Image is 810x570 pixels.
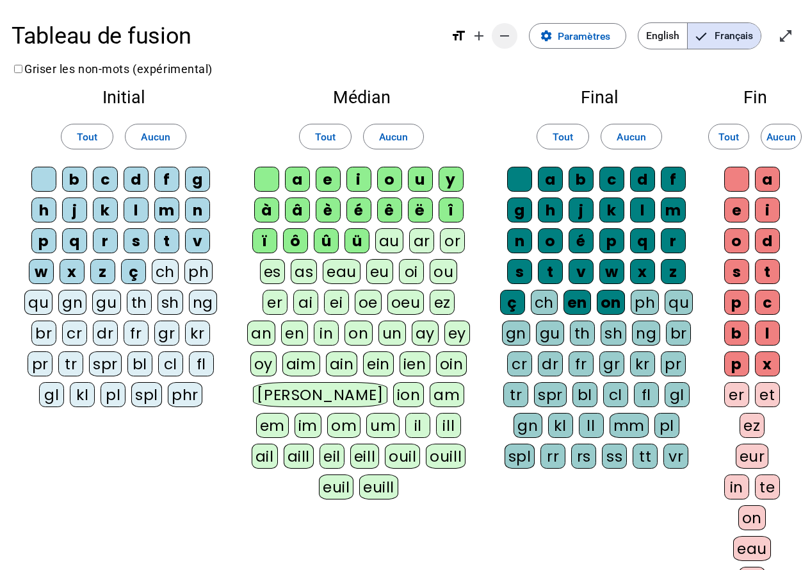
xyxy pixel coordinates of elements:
[152,259,179,284] div: ch
[90,259,115,284] div: z
[492,23,517,49] button: Diminuer la taille de la police
[440,228,465,253] div: or
[665,382,690,407] div: gl
[514,413,542,438] div: gn
[393,382,425,407] div: ion
[761,124,802,149] button: Aucun
[451,28,466,44] mat-icon: format_size
[409,228,434,253] div: ar
[755,382,780,407] div: et
[724,290,749,315] div: p
[379,128,409,146] span: Aucun
[285,197,310,222] div: â
[740,413,765,438] div: ez
[718,128,739,146] span: Tout
[314,321,339,346] div: in
[538,228,563,253] div: o
[633,444,658,469] div: tt
[77,128,97,146] span: Tout
[62,167,87,192] div: b
[385,444,420,469] div: ouil
[250,351,277,376] div: oy
[316,197,341,222] div: è
[661,351,686,376] div: pr
[121,259,146,284] div: ç
[366,259,393,284] div: eu
[400,351,430,376] div: ien
[630,197,655,222] div: l
[375,228,403,253] div: au
[617,128,646,146] span: Aucun
[185,167,210,192] div: g
[377,197,402,222] div: ê
[323,259,360,284] div: eau
[500,290,525,315] div: ç
[154,228,179,253] div: t
[570,321,595,346] div: th
[366,413,400,438] div: um
[599,228,624,253] div: p
[359,474,398,499] div: euill
[314,228,339,253] div: û
[507,351,532,376] div: cr
[724,351,749,376] div: p
[610,413,649,438] div: mm
[733,536,771,561] div: eau
[430,382,464,407] div: am
[408,167,433,192] div: u
[125,124,186,149] button: Aucun
[284,444,314,469] div: aill
[363,351,394,376] div: ein
[295,413,321,438] div: im
[529,23,626,49] button: Paramètres
[327,413,360,438] div: om
[507,197,532,222] div: g
[579,413,604,438] div: ll
[661,259,686,284] div: z
[601,124,662,149] button: Aucun
[540,29,553,42] mat-icon: settings
[439,167,464,192] div: y
[599,259,624,284] div: w
[503,382,528,407] div: tr
[58,290,86,315] div: gn
[755,351,780,376] div: x
[319,474,353,499] div: euil
[654,413,679,438] div: pl
[426,444,466,469] div: ouill
[497,28,512,44] mat-icon: remove
[755,290,780,315] div: c
[630,259,655,284] div: x
[572,382,597,407] div: bl
[316,167,341,192] div: e
[663,444,688,469] div: vr
[168,382,202,407] div: phr
[93,228,118,253] div: r
[755,321,780,346] div: l
[101,382,126,407] div: pl
[283,228,308,253] div: ô
[253,382,387,407] div: [PERSON_NAME]
[724,228,749,253] div: o
[154,197,179,222] div: m
[124,167,149,192] div: d
[688,23,761,49] span: Français
[252,444,278,469] div: ail
[773,23,798,49] button: Entrer en plein écran
[599,167,624,192] div: c
[766,128,796,146] span: Aucun
[569,167,594,192] div: b
[597,290,625,315] div: on
[736,444,769,469] div: eur
[755,259,780,284] div: t
[755,197,780,222] div: i
[724,474,749,499] div: in
[755,474,780,499] div: te
[638,22,761,49] mat-button-toggle-group: Language selection
[62,228,87,253] div: q
[632,321,660,346] div: ng
[141,128,170,146] span: Aucun
[363,124,425,149] button: Aucun
[738,505,766,530] div: on
[299,124,352,149] button: Tout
